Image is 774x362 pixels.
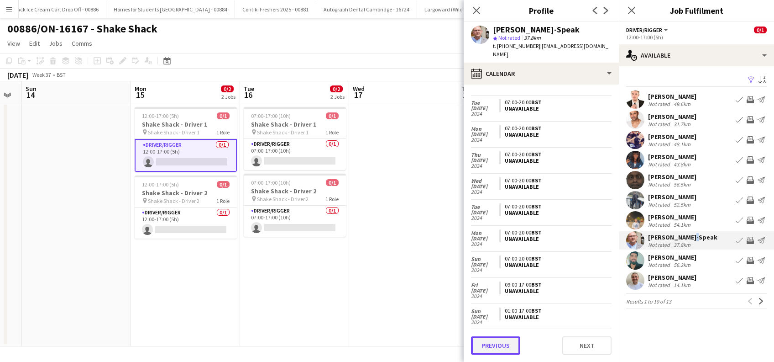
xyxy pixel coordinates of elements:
[471,100,499,106] span: Tue
[244,206,346,237] app-card-role: Driver/Rigger0/107:00-17:00 (10h)
[244,139,346,170] app-card-role: Driver/Rigger0/107:00-17:00 (10h)
[672,221,692,228] div: 54.1km
[471,137,499,143] span: 2024
[471,314,499,319] span: [DATE]
[499,177,612,190] app-crew-unavailable-period: 07:00-20:00
[326,179,339,186] span: 0/1
[4,37,24,49] a: View
[648,193,696,201] div: [PERSON_NAME]
[471,163,499,169] span: 2024
[471,210,499,215] span: [DATE]
[135,208,237,239] app-card-role: Driver/Rigger0/112:00-17:00 (5h)
[471,288,499,293] span: [DATE]
[471,267,499,273] span: 2024
[26,37,43,49] a: Edit
[471,106,499,111] span: [DATE]
[464,63,619,85] div: Calendar
[499,256,612,268] app-crew-unavailable-period: 07:00-20:00
[72,39,92,48] span: Comms
[648,173,696,181] div: [PERSON_NAME]
[135,176,237,239] app-job-card: 12:00-17:00 (5h)0/1Shake Shack - Driver 2 Shake Shack - Driver 21 RoleDriver/Rigger0/112:00-17:00...
[626,34,767,41] div: 12:00-17:00 (5h)
[148,129,199,136] span: Shake Shack - Driver 1
[626,298,671,305] span: Results 1 to 10 of 13
[619,5,774,16] h3: Job Fulfilment
[471,256,499,262] span: Sun
[648,133,696,141] div: [PERSON_NAME]
[7,22,157,36] h1: 00886/ON-16167 - Shake Shack
[648,261,672,268] div: Not rated
[499,229,612,242] app-crew-unavailable-period: 07:00-20:00
[672,201,692,208] div: 52.5km
[531,99,542,106] span: BST
[235,0,316,18] button: Contiki Freshers 2025 - 00881
[135,139,237,172] app-card-role: Driver/Rigger0/112:00-17:00 (5h)
[505,262,608,268] div: Unavailable
[257,196,309,202] span: Shake Shack - Driver 2
[471,230,499,236] span: Mon
[531,177,542,184] span: BST
[562,336,612,355] button: Next
[133,90,146,100] span: 15
[244,107,346,170] app-job-card: 07:00-17:00 (10h)0/1Shake Shack - Driver 1 Shake Shack - Driver 11 RoleDriver/Rigger0/107:00-17:0...
[672,241,692,248] div: 37.8km
[326,112,339,119] span: 0/1
[135,107,237,172] app-job-card: 12:00-17:00 (5h)0/1Shake Shack - Driver 1 Shake Shack - Driver 11 RoleDriver/Rigger0/112:00-17:00...
[351,90,365,100] span: 17
[471,132,499,137] span: [DATE]
[330,85,343,92] span: 0/2
[499,151,612,164] app-crew-unavailable-period: 07:00-20:00
[417,0,535,18] button: Largoward (Wild Scottish Sauna) - ON-16935
[221,85,234,92] span: 0/2
[531,151,542,158] span: BST
[499,308,612,320] app-crew-unavailable-period: 01:00-17:00
[672,121,692,128] div: 31.7km
[648,241,672,248] div: Not rated
[244,85,254,93] span: Tue
[353,85,365,93] span: Wed
[30,71,53,78] span: Week 37
[257,129,309,136] span: Shake Shack - Driver 1
[7,39,20,48] span: View
[754,27,767,33] span: 0/1
[316,0,417,18] button: Autograph Dental Cambridge - 16724
[471,215,499,221] span: 2024
[471,262,499,267] span: [DATE]
[471,319,499,325] span: 2024
[648,233,717,241] div: [PERSON_NAME]-Speak
[648,121,672,128] div: Not rated
[26,85,37,93] span: Sun
[471,189,499,195] span: 2024
[648,153,696,161] div: [PERSON_NAME]
[505,314,608,320] div: Unavailable
[648,101,672,107] div: Not rated
[221,93,235,100] div: 2 Jobs
[244,187,346,195] h3: Shake Shack - Driver 2
[499,99,612,112] app-crew-unavailable-period: 07:00-20:00
[471,241,499,247] span: 2024
[471,158,499,163] span: [DATE]
[505,158,608,164] div: Unavailable
[217,112,230,119] span: 0/1
[148,197,199,204] span: Shake Shack - Driver 2
[672,181,692,188] div: 56.5km
[242,90,254,100] span: 16
[471,178,499,184] span: Wed
[217,181,230,188] span: 0/1
[142,181,179,188] span: 12:00-17:00 (5h)
[29,39,40,48] span: Edit
[135,85,146,93] span: Mon
[522,34,543,41] span: 37.8km
[648,141,672,148] div: Not rated
[499,282,612,294] app-crew-unavailable-period: 09:00-17:00
[648,181,672,188] div: Not rated
[531,229,542,236] span: BST
[648,273,696,282] div: [PERSON_NAME]
[135,120,237,128] h3: Shake Shack - Driver 1
[325,196,339,202] span: 1 Role
[648,213,696,221] div: [PERSON_NAME]
[471,152,499,158] span: Thu
[493,43,608,58] span: | [EMAIL_ADDRESS][DOMAIN_NAME]
[648,201,672,208] div: Not rated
